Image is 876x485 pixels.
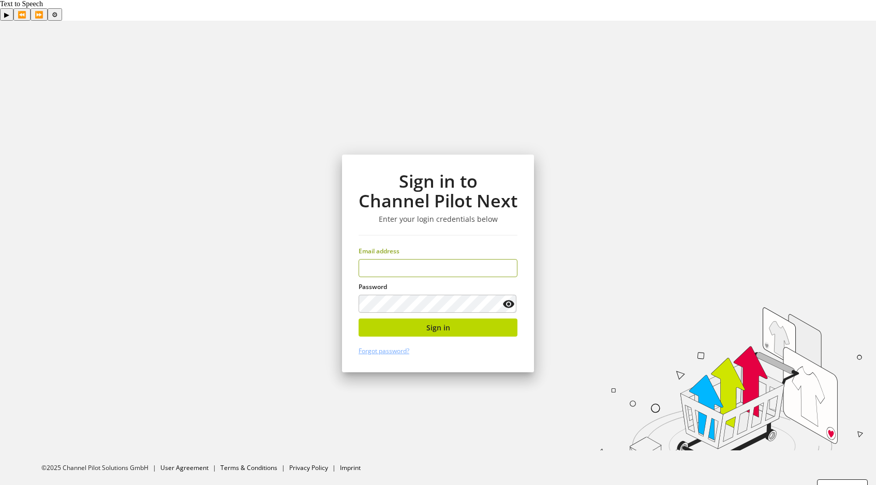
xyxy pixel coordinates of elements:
span: Email address [359,247,399,255]
keeper-lock: Open Keeper Popup [486,298,498,310]
keeper-lock: Open Keeper Popup [499,262,512,274]
button: Sign in [359,319,517,337]
h1: Sign in to Channel Pilot Next [359,171,517,211]
span: Password [359,282,387,291]
button: Forward [31,8,48,21]
h3: Enter your login credentials below [359,215,517,224]
a: Imprint [340,463,361,472]
a: User Agreement [160,463,209,472]
li: ©2025 Channel Pilot Solutions GmbH [41,463,160,473]
a: Privacy Policy [289,463,328,472]
span: Sign in [426,322,450,333]
button: Previous [13,8,31,21]
button: Settings [48,8,62,21]
a: Terms & Conditions [220,463,277,472]
a: Forgot password? [359,346,409,355]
